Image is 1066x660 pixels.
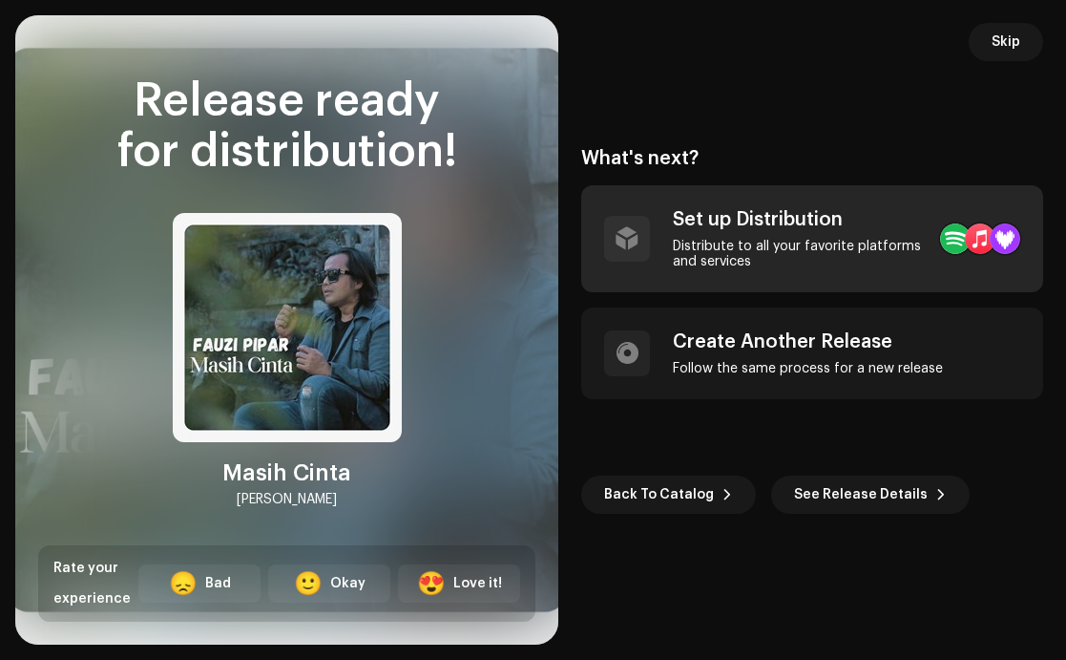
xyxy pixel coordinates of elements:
re-a-post-create-item: Create Another Release [581,308,1043,399]
div: Bad [205,574,231,594]
button: See Release Details [771,476,970,514]
div: 😞 [169,572,198,595]
img: af90de56-9c19-4792-807b-46c43de0a670 [173,213,402,442]
span: Rate your experience [53,562,131,606]
div: 😍 [417,572,446,595]
div: Love it! [453,574,502,594]
span: Skip [992,23,1020,61]
div: Release ready for distribution! [38,76,535,178]
div: [PERSON_NAME] [237,488,337,511]
span: Back To Catalog [604,476,714,514]
button: Skip [969,23,1043,61]
div: Masih Cinta [222,458,351,488]
div: What's next? [581,147,1043,170]
div: Set up Distribution [673,208,925,231]
button: Back To Catalog [581,476,756,514]
div: 🙂 [294,572,323,595]
div: Distribute to all your favorite platforms and services [673,239,925,269]
div: Okay [330,574,366,594]
div: Create Another Release [673,330,943,353]
span: See Release Details [794,476,928,514]
re-a-post-create-item: Set up Distribution [581,185,1043,292]
div: Follow the same process for a new release [673,361,943,376]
